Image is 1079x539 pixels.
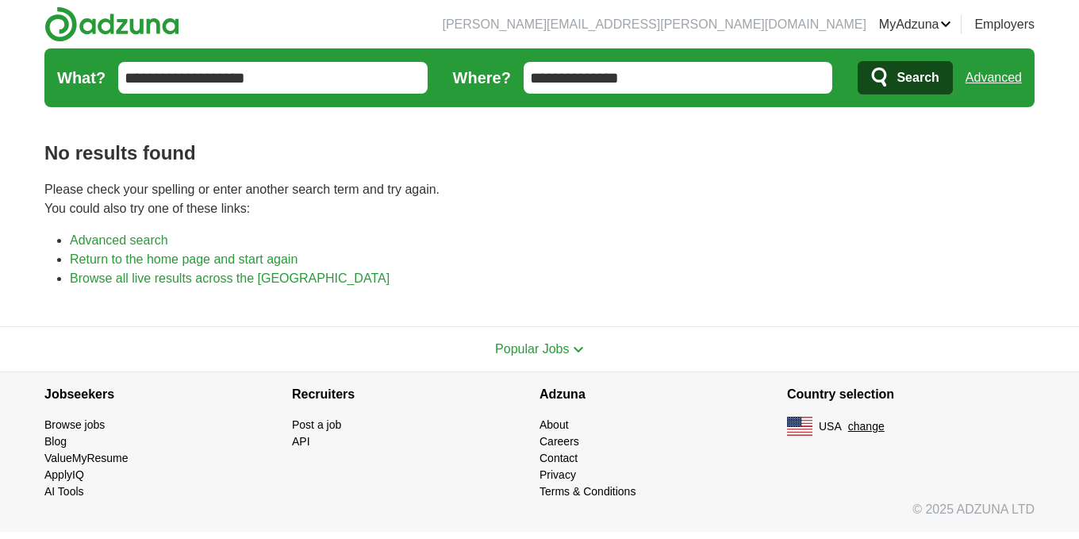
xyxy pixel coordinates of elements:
[44,452,129,464] a: ValueMyResume
[44,139,1035,167] h1: No results found
[70,233,168,247] a: Advanced search
[787,417,812,436] img: US flag
[539,418,569,431] a: About
[442,15,866,34] li: [PERSON_NAME][EMAIL_ADDRESS][PERSON_NAME][DOMAIN_NAME]
[44,485,84,498] a: AI Tools
[292,418,341,431] a: Post a job
[70,252,298,266] a: Return to the home page and start again
[573,346,584,353] img: toggle icon
[819,418,842,435] span: USA
[879,15,952,34] a: MyAdzuna
[858,61,952,94] button: Search
[44,468,84,481] a: ApplyIQ
[57,66,106,90] label: What?
[787,372,1035,417] h4: Country selection
[70,271,390,285] a: Browse all live results across the [GEOGRAPHIC_DATA]
[539,485,635,498] a: Terms & Conditions
[453,66,511,90] label: Where?
[974,15,1035,34] a: Employers
[44,6,179,42] img: Adzuna logo
[292,435,310,448] a: API
[848,418,885,435] button: change
[539,435,579,448] a: Careers
[966,62,1022,94] a: Advanced
[44,180,1035,218] p: Please check your spelling or enter another search term and try again. You could also try one of ...
[539,452,578,464] a: Contact
[539,468,576,481] a: Privacy
[44,418,105,431] a: Browse jobs
[44,435,67,448] a: Blog
[897,62,939,94] span: Search
[32,500,1047,532] div: © 2025 ADZUNA LTD
[495,342,569,356] span: Popular Jobs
